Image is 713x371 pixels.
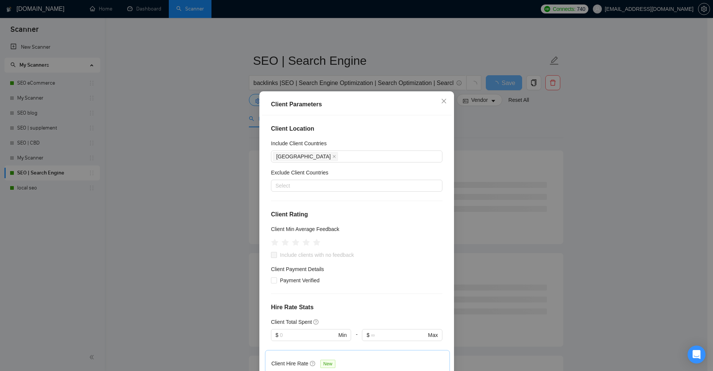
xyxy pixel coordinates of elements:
h5: Include Client Countries [271,139,327,148]
h5: Client Total Spent [271,318,312,326]
span: Payment Verified [277,277,323,285]
h5: Client Min Average Feedback [271,225,339,233]
h5: Exclude Client Countries [271,168,328,177]
div: - [351,329,362,350]
div: Open Intercom Messenger [688,346,706,364]
h5: Client Hire Rate [271,360,308,368]
input: 0 [280,331,336,340]
h4: Client Location [271,124,442,133]
span: close [332,155,336,158]
span: New [320,360,335,368]
span: United States [273,152,338,161]
h4: Hire Rate Stats [271,303,442,312]
span: star [281,239,289,246]
span: question-circle [313,319,319,325]
div: Client Parameters [271,100,442,109]
span: [GEOGRAPHIC_DATA] [276,152,331,161]
span: Include clients with no feedback [277,251,357,259]
span: $ [275,331,278,340]
span: Min [338,331,347,340]
span: close [441,98,447,104]
button: Close [434,91,454,112]
h4: Client Payment Details [271,265,324,274]
span: star [313,239,320,246]
span: Max [428,331,438,340]
span: star [292,239,299,246]
span: question-circle [310,361,316,367]
input: ∞ [371,331,426,340]
span: star [271,239,278,246]
span: star [302,239,310,246]
span: $ [366,331,369,340]
h4: Client Rating [271,210,442,219]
